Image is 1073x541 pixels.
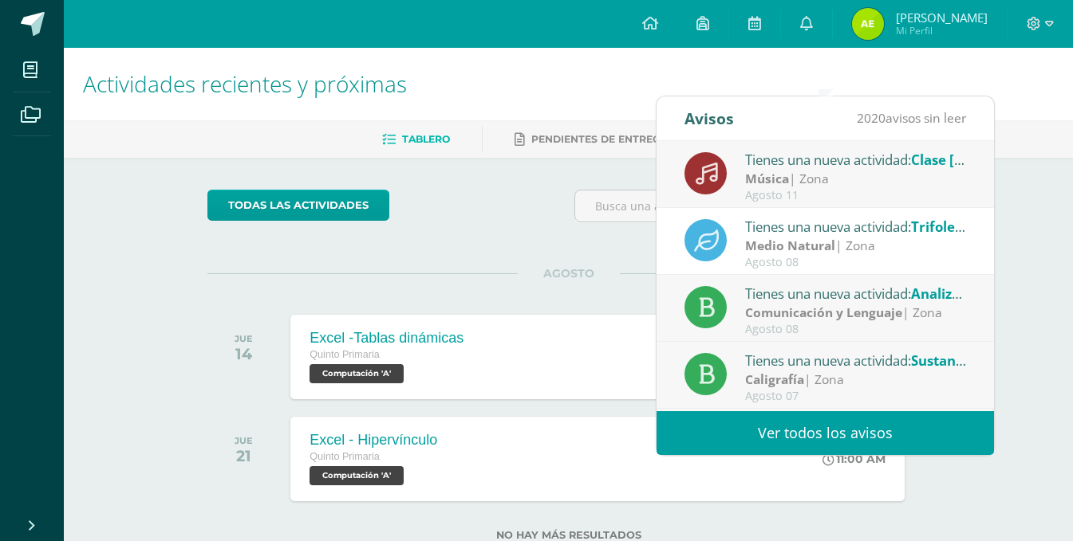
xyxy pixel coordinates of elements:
div: 11:00 AM [823,452,886,466]
img: a1f1fd6ee15b5b6f04d9be35a7d3af2a.png [852,8,884,40]
div: 21 [235,446,253,465]
span: Quinto Primaria [310,451,380,462]
span: Computación 'A' [310,466,404,485]
span: Mi Perfil [896,24,988,37]
div: Excel -Tablas dinámicas [310,330,464,347]
div: 14 [235,344,253,363]
div: JUE [235,333,253,344]
strong: Medio Natural [745,237,835,254]
div: Agosto 11 [745,189,967,202]
span: Computación 'A' [310,364,404,383]
span: Trifolear [911,218,969,236]
strong: Caligrafía [745,370,804,388]
strong: Comunicación y Lenguaje [745,304,902,321]
div: | Zona [745,170,967,188]
span: [PERSON_NAME] [896,10,988,25]
div: Excel - Hipervínculo [310,432,437,449]
a: Pendientes de entrega [515,127,668,152]
span: avisos sin leer [857,109,966,127]
a: Tablero [382,127,450,152]
div: | Zona [745,304,967,322]
span: Quinto Primaria [310,349,380,360]
span: Analizamos una noticia [911,284,1064,303]
div: JUE [235,435,253,446]
span: Actividades recientes y próximas [83,69,407,99]
span: Tablero [402,133,450,145]
div: Agosto 07 [745,390,967,403]
div: | Zona [745,237,967,255]
div: Tienes una nueva actividad: [745,216,967,237]
label: No hay más resultados [207,529,929,541]
div: Tienes una nueva actividad: [745,350,967,370]
div: Tienes una nueva actividad: [745,149,967,170]
div: Tienes una nueva actividad: [745,283,967,304]
span: Sustantivos [911,351,988,370]
strong: Música [745,170,789,187]
input: Busca una actividad próxima aquí... [575,190,929,221]
div: Agosto 08 [745,256,967,269]
span: Pendientes de entrega [531,133,668,145]
span: AGOSTO [518,266,620,280]
span: 2020 [857,109,886,127]
a: todas las Actividades [207,190,389,221]
div: | Zona [745,370,967,389]
div: Agosto 08 [745,323,967,336]
a: Ver todos los avisos [657,411,994,455]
